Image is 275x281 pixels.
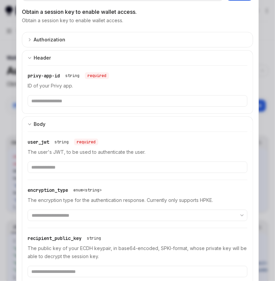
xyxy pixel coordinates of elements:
[65,73,79,78] div: string
[28,139,98,145] div: user_jwt
[28,72,109,79] div: privy-app-id
[22,8,253,16] div: Obtain a session key to enable wallet access.
[85,72,109,79] div: required
[28,148,247,156] p: The user's JWT, to be used to authenticate the user.
[28,235,81,241] span: recipient_public_key
[34,54,51,62] div: Header
[28,244,247,260] p: The public key of your ECDH keypair, in base64-encoded, SPKI-format, whose private key will be ab...
[28,73,60,79] span: privy-app-id
[73,187,102,193] div: enum<string>
[74,139,98,145] div: required
[55,139,69,145] div: string
[28,187,104,194] div: encryption_type
[34,120,45,128] div: Body
[28,139,49,145] span: user_jwt
[22,116,253,132] button: expand input section
[28,235,104,242] div: recipient_public_key
[22,50,253,65] button: expand input section
[34,36,65,44] div: Authorization
[22,32,253,47] button: expand input section
[87,236,101,241] div: string
[28,196,247,204] p: The encryption type for the authentication response. Currently only supports HPKE.
[22,17,123,24] p: Obtain a session key to enable wallet access.
[28,82,247,90] p: ID of your Privy app.
[28,187,68,193] span: encryption_type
